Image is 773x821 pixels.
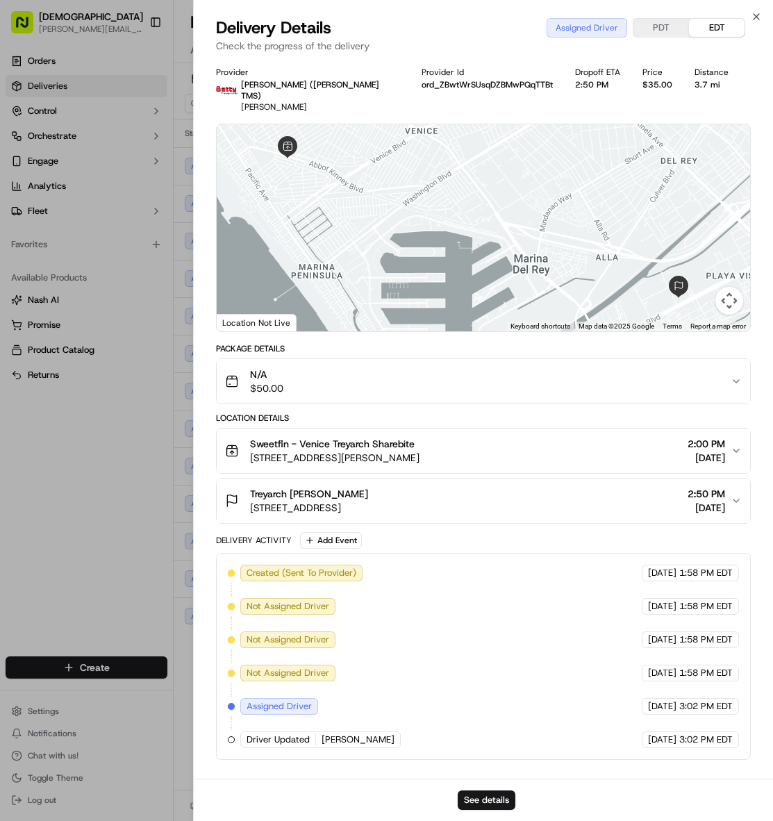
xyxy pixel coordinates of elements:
button: ord_ZBwtWrSUsqDZBMwPQqTTBt [422,79,553,90]
span: 1:58 PM EDT [679,567,733,579]
button: Map camera controls [715,287,743,315]
span: [DATE] [648,633,676,646]
div: 💻 [117,202,128,213]
span: Created (Sent To Provider) [247,567,356,579]
img: Nash [14,13,42,41]
img: 1736555255976-a54dd68f-1ca7-489b-9aae-adbdc363a1c4 [14,132,39,157]
button: Sweetfin - Venice Treyarch Sharebite[STREET_ADDRESS][PERSON_NAME]2:00 PM[DATE] [217,429,750,473]
span: 2:50 PM [688,487,725,501]
a: Report a map error [690,322,746,330]
span: API Documentation [131,201,223,215]
span: [PERSON_NAME] [241,101,307,113]
div: Dropoff ETA [575,67,620,78]
p: Welcome 👋 [14,55,253,77]
span: [DATE] [688,451,725,465]
span: [DATE] [688,501,725,515]
span: Not Assigned Driver [247,633,329,646]
span: 1:58 PM EDT [679,600,733,613]
button: See details [458,790,515,810]
span: Treyarch [PERSON_NAME] [250,487,368,501]
span: Map data ©2025 Google [579,322,654,330]
span: Assigned Driver [247,700,312,713]
div: Delivery Activity [216,535,292,546]
a: 💻API Documentation [112,195,228,220]
div: Price [642,67,672,78]
span: 2:00 PM [688,437,725,451]
a: Powered byPylon [98,234,168,245]
span: Sweetfin - Venice Treyarch Sharebite [250,437,415,451]
span: $50.00 [250,381,283,395]
div: Provider Id [422,67,553,78]
button: EDT [689,19,745,37]
span: N/A [250,367,283,381]
div: 2:50 PM [575,79,620,90]
span: [DATE] [648,700,676,713]
span: Not Assigned Driver [247,667,329,679]
a: Terms (opens in new tab) [663,322,682,330]
button: PDT [633,19,689,37]
div: Distance [695,67,729,78]
button: Treyarch [PERSON_NAME][STREET_ADDRESS]2:50 PM[DATE] [217,479,750,523]
button: N/A$50.00 [217,359,750,404]
span: [STREET_ADDRESS] [250,501,368,515]
button: Start new chat [236,136,253,153]
div: $35.00 [642,79,672,90]
div: Package Details [216,343,751,354]
button: Keyboard shortcuts [510,322,570,331]
a: Open this area in Google Maps (opens a new window) [220,313,266,331]
span: [DATE] [648,733,676,746]
span: [DATE] [648,567,676,579]
div: 3.7 mi [695,79,729,90]
span: Pylon [138,235,168,245]
p: [PERSON_NAME] ([PERSON_NAME] TMS) [241,79,399,101]
input: Got a question? Start typing here... [36,89,250,103]
span: [DATE] [648,667,676,679]
span: Knowledge Base [28,201,106,215]
p: Check the progress of the delivery [216,39,751,53]
span: 1:58 PM EDT [679,667,733,679]
span: 1:58 PM EDT [679,633,733,646]
div: Provider [216,67,399,78]
span: Not Assigned Driver [247,600,329,613]
span: [PERSON_NAME] [322,733,394,746]
span: Driver Updated [247,733,310,746]
span: 3:02 PM EDT [679,700,733,713]
span: [STREET_ADDRESS][PERSON_NAME] [250,451,419,465]
a: 📗Knowledge Base [8,195,112,220]
div: Location Not Live [217,314,297,331]
img: Google [220,313,266,331]
span: [DATE] [648,600,676,613]
span: Delivery Details [216,17,331,39]
img: betty.jpg [216,79,238,101]
div: We're available if you need us! [47,146,176,157]
div: 📗 [14,202,25,213]
div: Location Details [216,413,751,424]
span: 3:02 PM EDT [679,733,733,746]
button: Add Event [300,532,362,549]
div: Start new chat [47,132,228,146]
